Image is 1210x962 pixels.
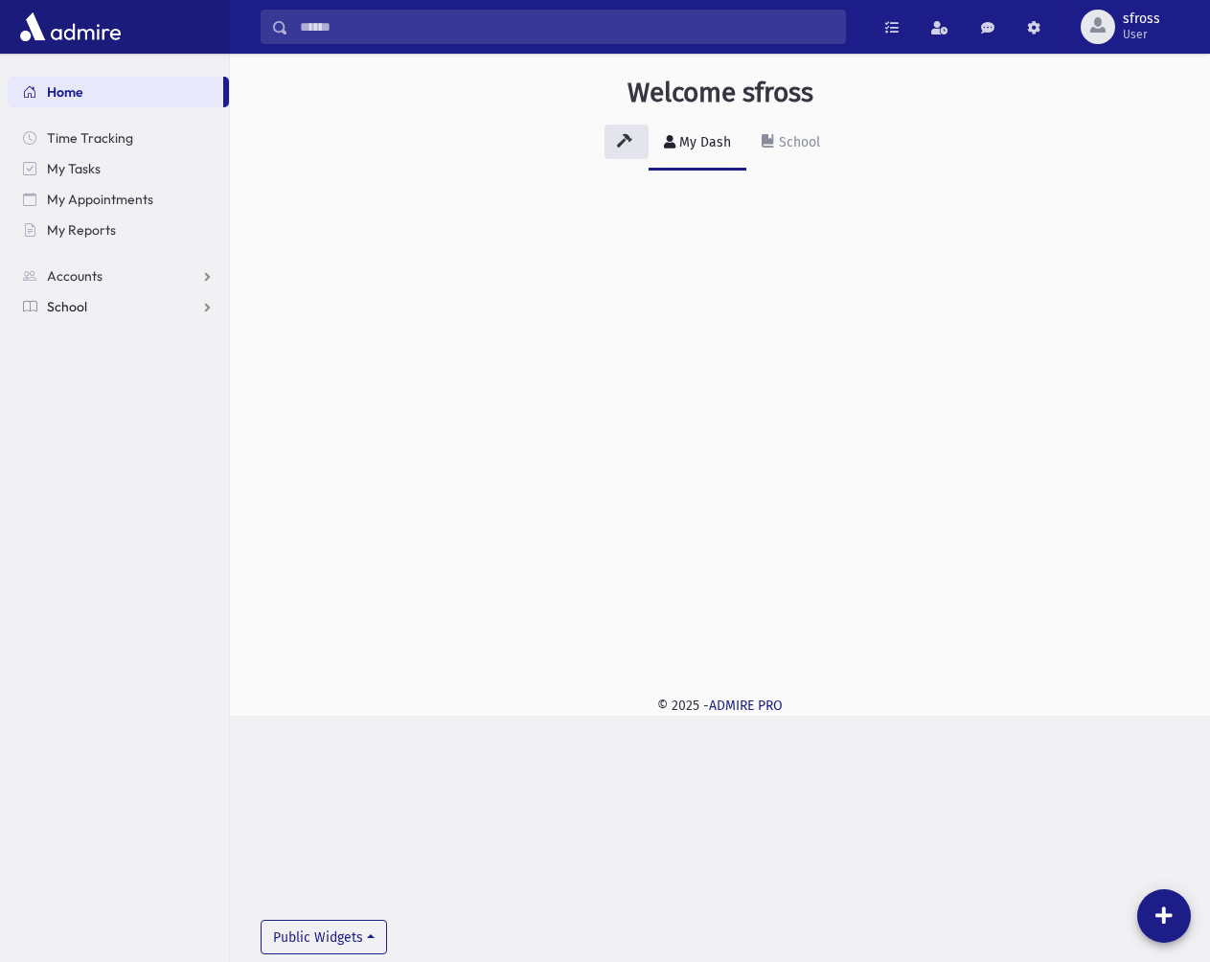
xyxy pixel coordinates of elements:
[261,920,387,954] button: Public Widgets
[47,160,101,177] span: My Tasks
[8,153,229,184] a: My Tasks
[47,83,83,101] span: Home
[675,134,731,150] div: My Dash
[8,261,229,291] a: Accounts
[1123,27,1160,42] span: User
[47,298,87,315] span: School
[775,134,820,150] div: School
[47,129,133,147] span: Time Tracking
[47,221,116,239] span: My Reports
[47,191,153,208] span: My Appointments
[649,117,746,171] a: My Dash
[8,77,223,107] a: Home
[15,8,126,46] img: AdmirePro
[261,696,1179,716] div: © 2025 -
[8,123,229,153] a: Time Tracking
[8,291,229,322] a: School
[709,698,783,714] a: ADMIRE PRO
[8,184,229,215] a: My Appointments
[746,117,835,171] a: School
[8,215,229,245] a: My Reports
[47,267,103,285] span: Accounts
[288,10,845,44] input: Search
[628,77,813,109] h3: Welcome sfross
[1123,11,1160,27] span: sfross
